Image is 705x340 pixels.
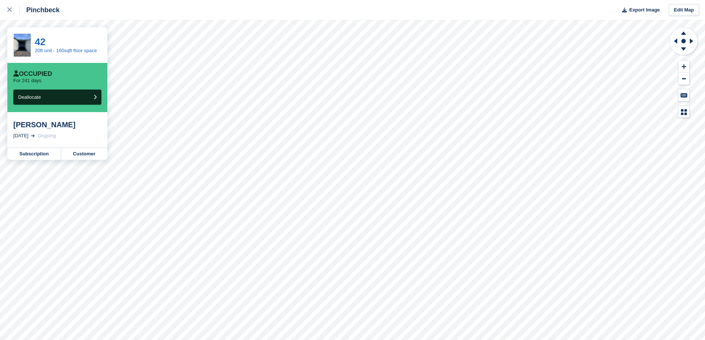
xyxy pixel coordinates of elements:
[20,6,60,14] div: Pinchbeck
[31,134,35,137] img: arrow-right-light-icn-cde0832a797a2874e46488d9cf13f60e5c3a73dbe684e267c42b8395dfbc2abf.svg
[7,148,61,160] a: Subscription
[13,90,101,105] button: Deallocate
[18,94,41,100] span: Deallocate
[13,78,41,84] p: For 241 days
[35,36,46,47] a: 42
[678,73,689,85] button: Zoom Out
[13,132,28,139] div: [DATE]
[678,89,689,101] button: Keyboard Shortcuts
[629,6,659,14] span: Export Image
[618,4,660,16] button: Export Image
[61,148,107,160] a: Customer
[13,120,101,129] div: [PERSON_NAME]
[678,61,689,73] button: Zoom In
[38,132,56,139] div: Ongoing
[14,34,31,56] img: IMG_1743.heic
[669,4,699,16] a: Edit Map
[13,70,52,78] div: Occupied
[678,106,689,118] button: Map Legend
[35,48,97,53] a: 20ft unit - 160sqft floor space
